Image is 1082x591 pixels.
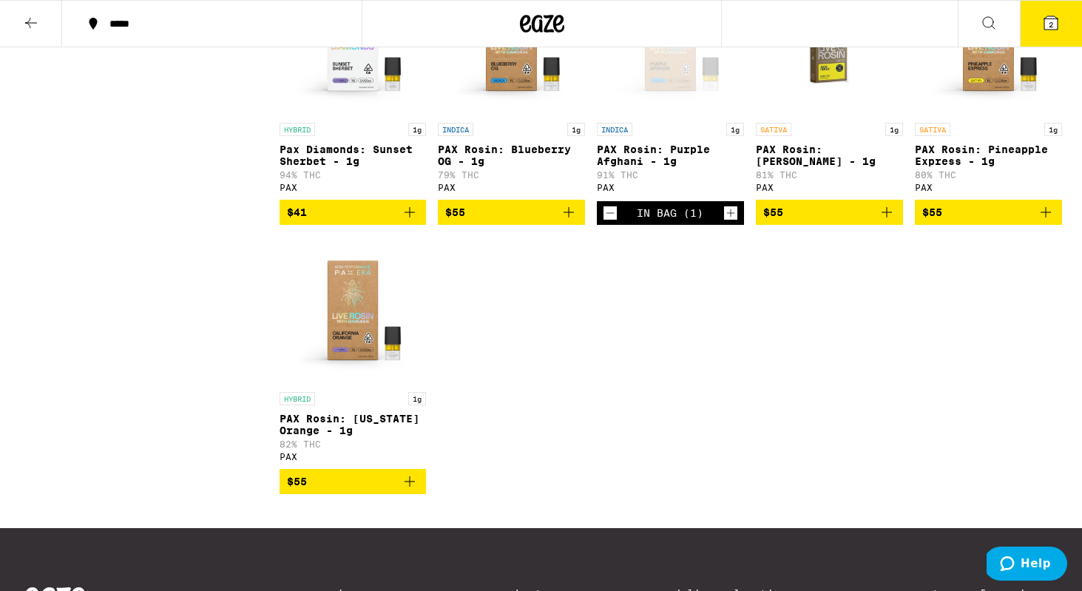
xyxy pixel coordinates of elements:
[915,170,1062,180] p: 80% THC
[756,123,791,136] p: SATIVA
[438,143,585,167] p: PAX Rosin: Blueberry OG - 1g
[756,200,903,225] button: Add to bag
[280,143,427,167] p: Pax Diamonds: Sunset Sherbet - 1g
[438,170,585,180] p: 79% THC
[280,413,427,436] p: PAX Rosin: [US_STATE] Orange - 1g
[567,123,585,136] p: 1g
[756,143,903,167] p: PAX Rosin: [PERSON_NAME] - 1g
[915,183,1062,192] div: PAX
[637,207,703,219] div: In Bag (1)
[756,170,903,180] p: 81% THC
[603,206,618,220] button: Decrement
[280,200,427,225] button: Add to bag
[445,206,465,218] span: $55
[280,439,427,449] p: 82% THC
[597,123,632,136] p: INDICA
[408,392,426,405] p: 1g
[438,123,473,136] p: INDICA
[438,200,585,225] button: Add to bag
[408,123,426,136] p: 1g
[280,392,315,405] p: HYBRID
[922,206,942,218] span: $55
[280,237,427,469] a: Open page for PAX Rosin: California Orange - 1g from PAX
[280,452,427,462] div: PAX
[597,143,744,167] p: PAX Rosin: Purple Afghani - 1g
[726,123,744,136] p: 1g
[915,143,1062,167] p: PAX Rosin: Pineapple Express - 1g
[915,200,1062,225] button: Add to bag
[597,170,744,180] p: 91% THC
[280,123,315,136] p: HYBRID
[280,469,427,494] button: Add to bag
[438,183,585,192] div: PAX
[597,183,744,192] div: PAX
[280,237,427,385] img: PAX - PAX Rosin: California Orange - 1g
[723,206,738,220] button: Increment
[1049,20,1053,29] span: 2
[280,183,427,192] div: PAX
[1020,1,1082,47] button: 2
[763,206,783,218] span: $55
[280,170,427,180] p: 94% THC
[915,123,950,136] p: SATIVA
[987,547,1067,584] iframe: Opens a widget where you can find more information
[885,123,903,136] p: 1g
[1044,123,1062,136] p: 1g
[287,206,307,218] span: $41
[287,476,307,487] span: $55
[756,183,903,192] div: PAX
